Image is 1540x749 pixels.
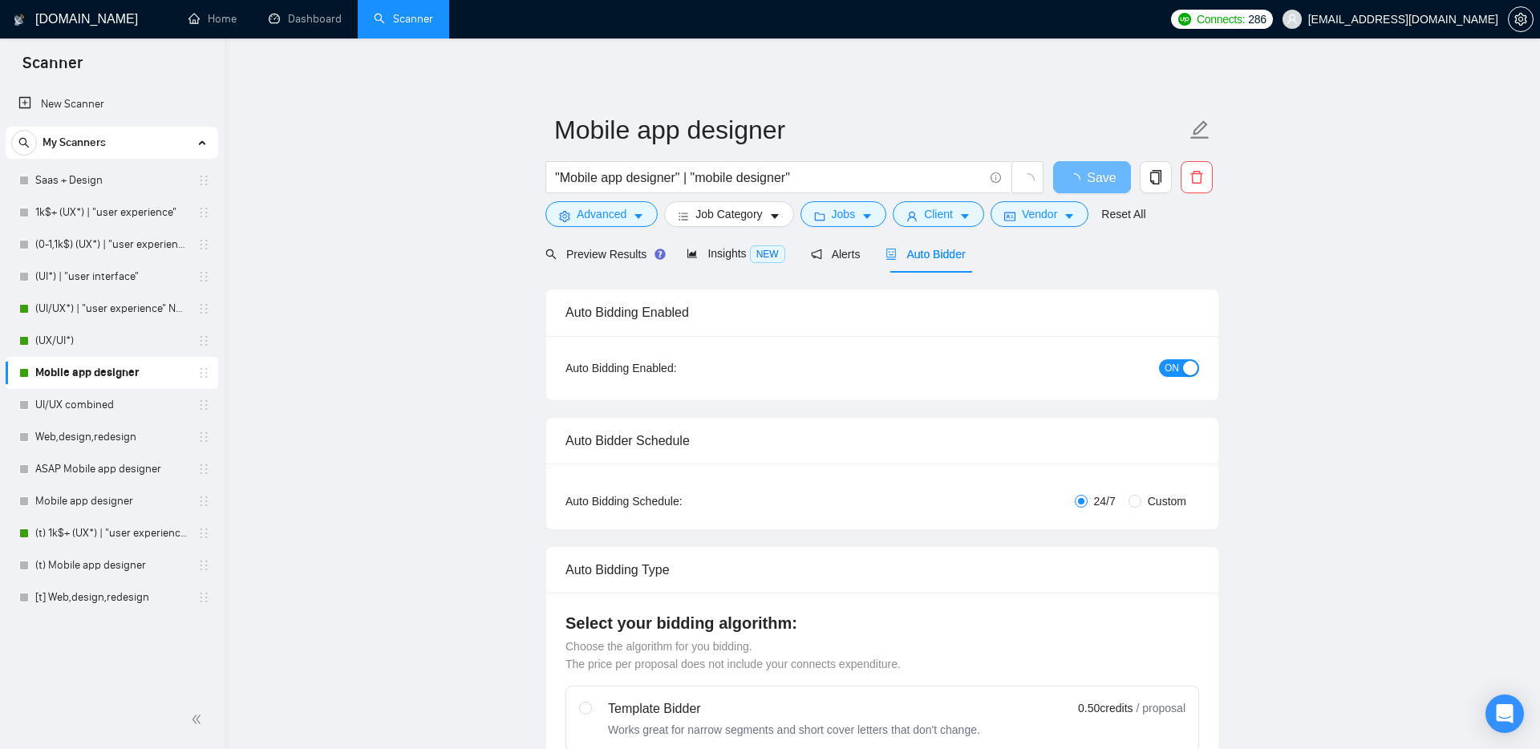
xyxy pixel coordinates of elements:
span: double-left [191,711,207,727]
span: Advanced [577,205,626,223]
a: (0-1,1k$) (UX*) | "user experience" [35,229,188,261]
a: Web,design,redesign [35,421,188,453]
div: Auto Bidding Enabled [565,289,1199,335]
div: Open Intercom Messenger [1485,694,1524,733]
input: Scanner name... [554,110,1186,150]
span: caret-down [959,210,971,222]
span: setting [559,210,570,222]
span: loading [1020,173,1035,188]
button: copy [1140,161,1172,193]
a: (t) 1k$+ (UX*) | "user experience" [35,517,188,549]
span: idcard [1004,210,1015,222]
span: ON [1165,359,1179,377]
span: holder [197,302,210,315]
span: holder [197,399,210,411]
a: Mobile app designer [35,357,188,389]
a: Reset All [1101,205,1145,223]
span: edit [1189,119,1210,140]
span: copy [1141,170,1171,184]
button: userClientcaret-down [893,201,984,227]
span: holder [197,591,210,604]
span: Job Category [695,205,762,223]
span: area-chart [687,248,698,259]
button: barsJob Categorycaret-down [664,201,793,227]
span: search [12,137,36,148]
span: user [906,210,918,222]
a: setting [1508,13,1534,26]
a: (t) Mobile app designer [35,549,188,581]
button: search [11,130,37,156]
span: 286 [1248,10,1266,28]
div: Auto Bidder Schedule [565,418,1199,464]
span: holder [197,463,210,476]
div: Auto Bidding Type [565,547,1199,593]
span: / proposal [1137,700,1185,716]
span: Connects: [1197,10,1245,28]
span: bars [678,210,689,222]
button: setting [1508,6,1534,32]
span: Insights [687,247,784,260]
span: Save [1087,168,1116,188]
a: [t] Web,design,redesign [35,581,188,613]
span: holder [197,174,210,187]
div: Auto Bidding Enabled: [565,359,776,377]
div: Auto Bidding Schedule: [565,492,776,510]
button: settingAdvancedcaret-down [545,201,658,227]
span: 0.50 credits [1078,699,1133,717]
span: holder [197,206,210,219]
a: 1k$+ (UX*) | "user experience" [35,196,188,229]
a: UI/UX combined [35,389,188,421]
a: (UI/UX*) | "user experience" NEW [35,293,188,325]
a: (UI*) | "user interface" [35,261,188,293]
span: 24/7 [1088,492,1122,510]
div: Tooltip anchor [653,247,667,261]
span: Jobs [832,205,856,223]
a: New Scanner [18,88,205,120]
a: ASAP Mobile app designer [35,453,188,485]
button: Save [1053,161,1131,193]
a: Saas + Design [35,164,188,196]
span: robot [885,249,897,260]
li: My Scanners [6,127,218,613]
span: holder [197,495,210,508]
span: loading [1068,173,1087,186]
span: Custom [1141,492,1193,510]
span: Choose the algorithm for you bidding. The price per proposal does not include your connects expen... [565,640,901,670]
span: notification [811,249,822,260]
h4: Select your bidding algorithm: [565,612,1199,634]
a: homeHome [188,12,237,26]
span: info-circle [991,172,1001,183]
button: delete [1181,161,1213,193]
span: caret-down [861,210,873,222]
div: Template Bidder [608,699,980,719]
button: folderJobscaret-down [800,201,887,227]
span: caret-down [1064,210,1075,222]
span: holder [197,366,210,379]
span: holder [197,238,210,251]
a: (UX/UI*) [35,325,188,357]
button: idcardVendorcaret-down [991,201,1088,227]
span: user [1287,14,1298,25]
span: My Scanners [43,127,106,159]
span: Scanner [10,51,95,85]
span: Client [924,205,953,223]
span: caret-down [769,210,780,222]
span: caret-down [633,210,644,222]
a: dashboardDashboard [269,12,342,26]
span: Auto Bidder [885,248,965,261]
a: Mobile app designer [35,485,188,517]
img: logo [14,7,25,33]
a: searchScanner [374,12,433,26]
span: Alerts [811,248,861,261]
span: setting [1509,13,1533,26]
span: delete [1181,170,1212,184]
span: folder [814,210,825,222]
li: New Scanner [6,88,218,120]
span: holder [197,527,210,540]
input: Search Freelance Jobs... [555,168,983,188]
span: holder [197,431,210,443]
span: holder [197,334,210,347]
span: Preview Results [545,248,661,261]
span: holder [197,559,210,572]
span: Vendor [1022,205,1057,223]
